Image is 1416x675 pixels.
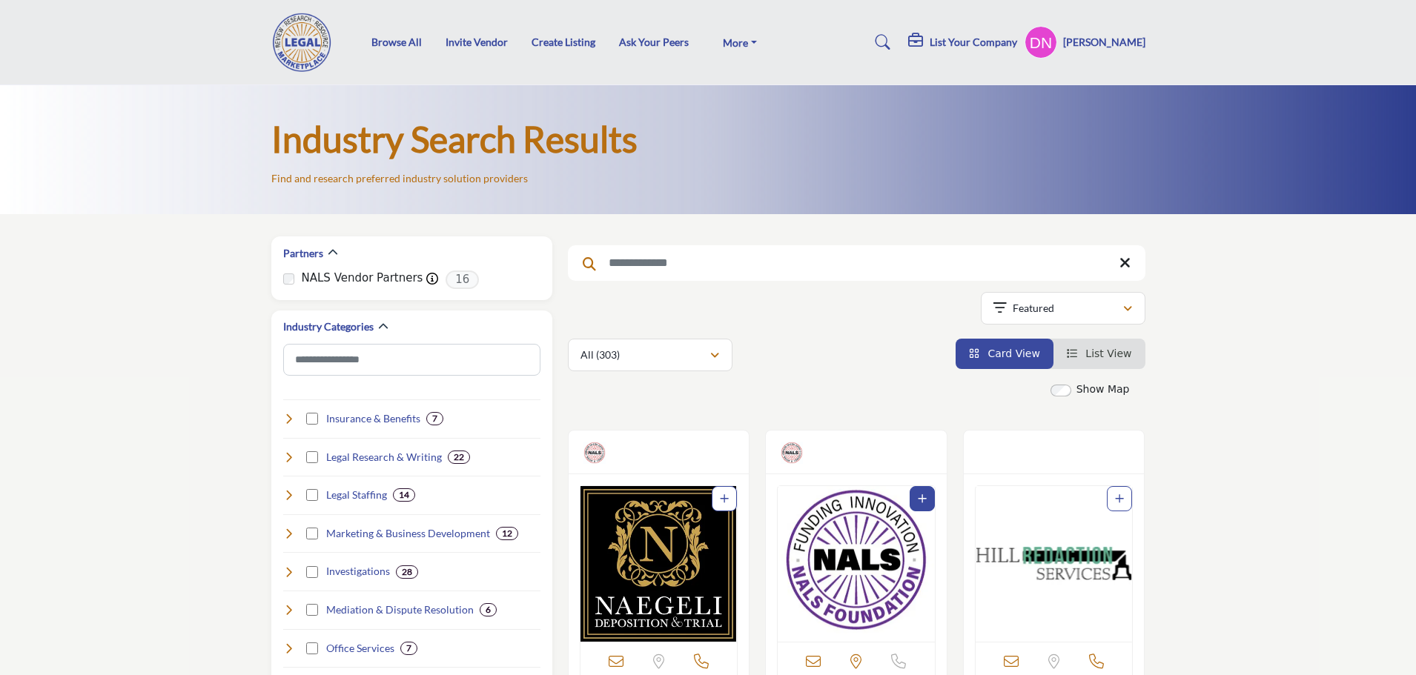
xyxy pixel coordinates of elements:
[326,488,387,502] h4: Legal Staffing: Providing personnel to support law firm operations
[918,493,927,505] a: Add To List
[306,566,318,578] input: Select Investigations checkbox
[306,528,318,539] input: Select Marketing & Business Development checkbox
[981,292,1145,325] button: Featured
[496,527,518,540] div: 12 Results For Marketing & Business Development
[271,13,341,72] img: Site Logo
[1025,26,1057,59] button: Show hide supplier dropdown
[393,488,415,502] div: 14 Results For Legal Staffing
[1085,348,1131,359] span: List View
[454,452,464,462] b: 22
[448,450,470,464] div: 22 Results For Legal Research & Writing
[720,493,729,505] a: Add To List
[580,348,620,362] p: All (303)
[371,36,422,48] a: Browse All
[976,486,1133,642] a: Open Listing in new tab
[326,602,474,617] h4: Mediation & Dispute Resolution: Facilitating settlement and resolving conflicts
[568,339,732,371] button: All (303)
[1063,35,1145,50] h5: [PERSON_NAME]
[486,605,491,615] b: 6
[283,319,374,334] h2: Industry Categories
[908,33,1017,51] div: List Your Company
[930,36,1017,49] h5: List Your Company
[271,171,528,186] p: Find and research preferred industry solution providers
[1053,339,1145,369] li: List View
[326,526,490,541] h4: Marketing & Business Development: Helping law firms grow and attract clients
[502,528,512,539] b: 12
[326,450,442,465] h4: Legal Research & Writing: Assisting with legal research and document drafting
[583,442,606,464] img: NALS Vendor Partners Badge Icon
[619,36,689,48] a: Ask Your Peers
[1013,301,1054,316] p: Featured
[580,486,738,642] img: NAEGELI Deposition & Trial
[326,564,390,579] h4: Investigations: Gathering information and evidence for cases
[712,32,767,53] a: More
[326,641,394,656] h4: Office Services: Products and services for the law office environment
[432,413,437,424] b: 7
[302,270,423,287] label: NALS Vendor Partners
[399,490,409,500] b: 14
[400,642,417,655] div: 7 Results For Office Services
[306,451,318,463] input: Select Legal Research & Writing checkbox
[283,344,540,376] input: Search Category
[306,604,318,616] input: Select Mediation & Dispute Resolution checkbox
[283,273,294,285] input: NALS Vendor Partners checkbox
[987,348,1039,359] span: Card View
[446,270,479,289] span: 16
[406,643,411,654] b: 7
[326,411,420,426] h4: Insurance & Benefits: Mitigating risk and attracting talent through benefits
[306,642,318,654] input: Select Office Services checkbox
[426,412,443,425] div: 7 Results For Insurance & Benefits
[283,246,323,261] h2: Partners
[402,567,412,577] b: 28
[480,603,497,616] div: 6 Results For Mediation & Dispute Resolution
[271,116,638,162] h1: Industry Search Results
[532,36,595,48] a: Create Listing
[956,339,1053,369] li: Card View
[1067,348,1132,359] a: View List
[568,245,1145,281] input: Search Keyword
[306,413,318,425] input: Select Insurance & Benefits checkbox
[446,36,508,48] a: Invite Vendor
[976,486,1133,642] img: Hill Redaction Services
[969,348,1040,359] a: View Card
[781,442,803,464] img: NALS Vendor Partners Badge Icon
[1115,493,1124,505] a: Add To List
[778,486,935,642] img: NALS Foundation
[580,486,738,642] a: Open Listing in new tab
[778,486,935,642] a: Open Listing in new tab
[1076,382,1130,397] label: Show Map
[396,565,418,579] div: 28 Results For Investigations
[306,489,318,501] input: Select Legal Staffing checkbox
[861,30,900,54] a: Search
